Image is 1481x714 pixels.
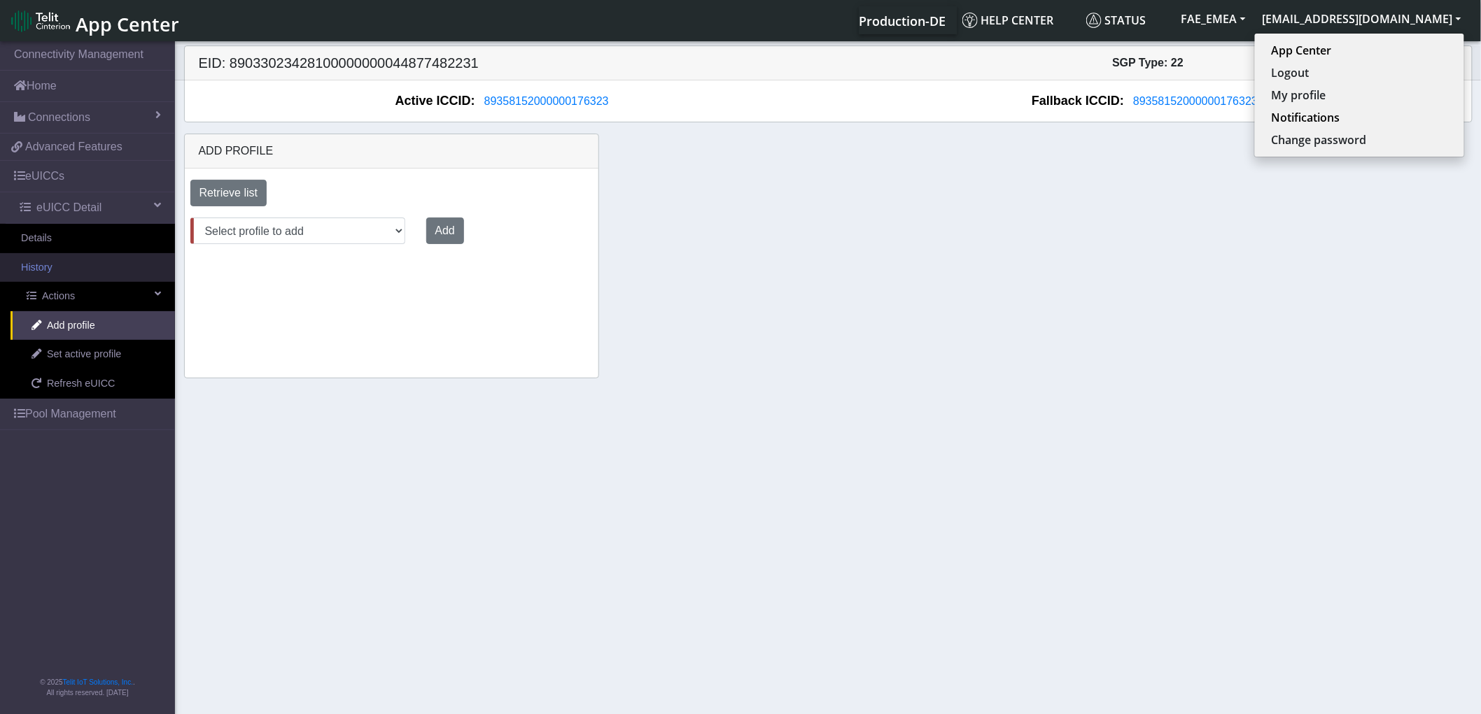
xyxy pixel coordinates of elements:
[962,13,978,28] img: knowledge.svg
[190,180,267,206] button: Retrieve list
[1255,129,1464,151] button: Change password
[1086,13,1146,28] span: Status
[1272,42,1447,59] a: App Center
[1112,57,1184,69] span: SGP Type: 22
[47,376,115,392] span: Refresh eUICC
[6,282,175,311] a: Actions
[859,13,946,29] span: Production-DE
[1255,62,1464,84] button: Logout
[1255,106,1464,129] button: Notifications
[25,138,122,155] span: Advanced Features
[859,6,946,34] a: Your current platform instance
[962,13,1054,28] span: Help center
[11,10,70,32] img: logo-telit-cinterion-gw-new.png
[1272,109,1447,126] a: Notifications
[63,678,133,686] a: Telit IoT Solutions, Inc.
[484,95,609,107] span: 89358152000000176323
[1255,84,1464,106] button: My profile
[395,92,475,110] span: Active ICCID:
[1081,6,1173,34] a: Status
[28,109,90,126] span: Connections
[10,311,175,341] a: Add profile
[10,369,175,399] a: Refresh eUICC
[42,289,75,304] span: Actions
[1086,13,1102,28] img: status.svg
[1255,39,1464,62] button: App Center
[426,217,464,244] button: Add
[1032,92,1124,110] span: Fallback ICCID:
[475,92,618,110] button: 89358152000000176323
[47,347,121,362] span: Set active profile
[1173,6,1254,31] button: FAE_EMEA
[47,318,95,334] span: Add profile
[1124,92,1267,110] button: 89358152000000176323
[1133,95,1258,107] span: 89358152000000176323
[1254,6,1470,31] button: [EMAIL_ADDRESS][DOMAIN_NAME]
[957,6,1081,34] a: Help center
[188,55,829,71] h5: EID: 89033023428100000000044877482231
[6,192,175,223] a: eUICC Detail
[11,6,177,36] a: App Center
[10,340,175,369] a: Set active profile
[76,11,179,37] span: App Center
[199,145,274,157] span: Add profile
[36,199,101,216] span: eUICC Detail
